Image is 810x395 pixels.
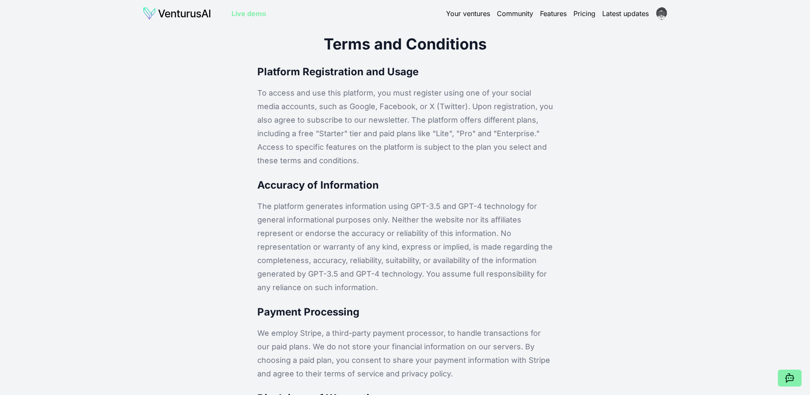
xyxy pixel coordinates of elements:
h3: Payment Processing [257,304,553,320]
a: Live demo [231,8,266,19]
a: Your ventures [446,8,490,19]
img: logo [143,7,211,20]
p: The platform generates information using GPT-3.5 and GPT-4 technology for general informational p... [257,200,553,294]
h2: Terms and Conditions [257,34,553,54]
img: ACg8ocKMXEbDklY7jvPiXzdw1j1LEd-nhHCNtd-NUNbFOwy_Ke9lpw8=s96-c [655,7,668,20]
a: Latest updates [602,8,649,19]
h3: Accuracy of Information [257,178,553,193]
a: Features [540,8,567,19]
p: To access and use this platform, you must register using one of your social media accounts, such ... [257,86,553,167]
a: Community [497,8,533,19]
a: Pricing [573,8,595,19]
p: We employ Stripe, a third-party payment processor, to handle transactions for our paid plans. We ... [257,326,553,381]
h3: Platform Registration and Usage [257,64,553,80]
